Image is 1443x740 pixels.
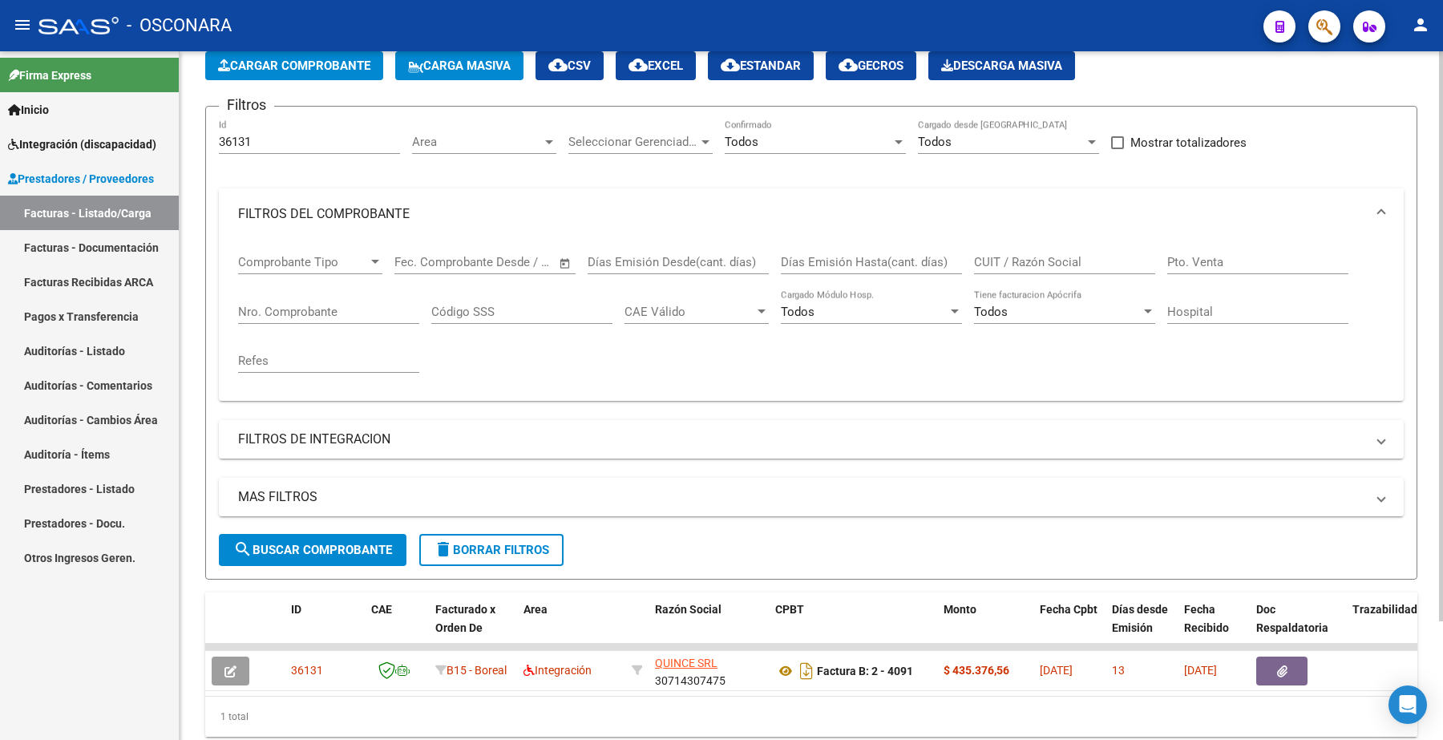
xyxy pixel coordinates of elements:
mat-expansion-panel-header: FILTROS DEL COMPROBANTE [219,188,1404,240]
button: Borrar Filtros [419,534,564,566]
span: Trazabilidad [1352,603,1417,616]
span: 13 [1112,664,1125,677]
span: Razón Social [655,603,721,616]
span: CPBT [775,603,804,616]
span: Todos [725,135,758,149]
mat-icon: person [1411,15,1430,34]
button: EXCEL [616,51,696,80]
span: ID [291,603,301,616]
strong: $ 435.376,56 [944,664,1009,677]
mat-icon: cloud_download [548,55,568,75]
span: [DATE] [1184,664,1217,677]
mat-panel-title: FILTROS DE INTEGRACION [238,431,1365,448]
button: Buscar Comprobante [219,534,406,566]
span: Buscar Comprobante [233,543,392,557]
span: Integración [523,664,592,677]
mat-icon: cloud_download [629,55,648,75]
span: CAE [371,603,392,616]
span: Cargar Comprobante [218,59,370,73]
div: FILTROS DEL COMPROBANTE [219,240,1404,401]
button: Estandar [708,51,814,80]
span: Seleccionar Gerenciador [568,135,698,149]
datatable-header-cell: Doc Respaldatoria [1250,592,1346,663]
mat-expansion-panel-header: FILTROS DE INTEGRACION [219,420,1404,459]
span: Comprobante Tipo [238,255,368,269]
span: Carga Masiva [408,59,511,73]
mat-icon: menu [13,15,32,34]
span: Area [412,135,542,149]
input: Fecha fin [474,255,552,269]
span: Fecha Recibido [1184,603,1229,634]
datatable-header-cell: ID [285,592,365,663]
button: Cargar Comprobante [205,51,383,80]
mat-expansion-panel-header: MAS FILTROS [219,478,1404,516]
datatable-header-cell: CPBT [769,592,937,663]
datatable-header-cell: Días desde Emisión [1105,592,1178,663]
datatable-header-cell: Area [517,592,625,663]
span: CSV [548,59,591,73]
span: QUINCE SRL [655,657,717,669]
mat-icon: delete [434,540,453,559]
strong: Factura B: 2 - 4091 [817,665,913,677]
button: Gecros [826,51,916,80]
mat-panel-title: MAS FILTROS [238,488,1365,506]
span: Días desde Emisión [1112,603,1168,634]
datatable-header-cell: Razón Social [649,592,769,663]
span: Borrar Filtros [434,543,549,557]
app-download-masive: Descarga masiva de comprobantes (adjuntos) [928,51,1075,80]
span: B15 - Boreal [447,664,507,677]
mat-panel-title: FILTROS DEL COMPROBANTE [238,205,1365,223]
span: [DATE] [1040,664,1073,677]
span: Inicio [8,101,49,119]
span: Integración (discapacidad) [8,135,156,153]
button: Carga Masiva [395,51,523,80]
span: Descarga Masiva [941,59,1062,73]
div: 1 total [205,697,1417,737]
span: Estandar [721,59,801,73]
datatable-header-cell: Fecha Recibido [1178,592,1250,663]
span: Firma Express [8,67,91,84]
span: Fecha Cpbt [1040,603,1097,616]
span: Todos [974,305,1008,319]
span: Doc Respaldatoria [1256,603,1328,634]
datatable-header-cell: Fecha Cpbt [1033,592,1105,663]
datatable-header-cell: CAE [365,592,429,663]
h3: Filtros [219,94,274,116]
span: EXCEL [629,59,683,73]
span: Facturado x Orden De [435,603,495,634]
div: 30714307475 [655,654,762,688]
span: 36131 [291,664,323,677]
datatable-header-cell: Monto [937,592,1033,663]
span: Todos [781,305,814,319]
span: Gecros [839,59,903,73]
span: Todos [918,135,952,149]
div: Open Intercom Messenger [1388,685,1427,724]
span: CAE Válido [624,305,754,319]
mat-icon: search [233,540,253,559]
span: Monto [944,603,976,616]
datatable-header-cell: Facturado x Orden De [429,592,517,663]
i: Descargar documento [796,658,817,684]
button: CSV [536,51,604,80]
button: Descarga Masiva [928,51,1075,80]
span: Mostrar totalizadores [1130,133,1247,152]
mat-icon: cloud_download [721,55,740,75]
span: Prestadores / Proveedores [8,170,154,188]
button: Open calendar [556,254,575,273]
span: - OSCONARA [127,8,232,43]
datatable-header-cell: Trazabilidad [1346,592,1442,663]
span: Area [523,603,548,616]
mat-icon: cloud_download [839,55,858,75]
input: Fecha inicio [394,255,459,269]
